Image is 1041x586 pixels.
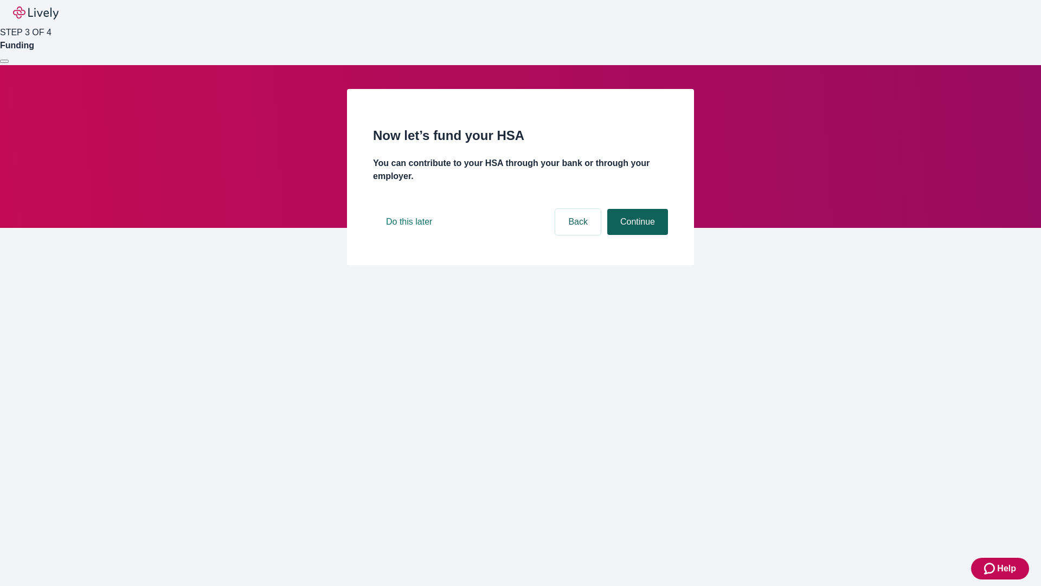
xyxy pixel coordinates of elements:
span: Help [997,562,1016,575]
svg: Zendesk support icon [984,562,997,575]
button: Continue [607,209,668,235]
h2: Now let’s fund your HSA [373,126,668,145]
button: Back [555,209,601,235]
h4: You can contribute to your HSA through your bank or through your employer. [373,157,668,183]
img: Lively [13,7,59,20]
button: Do this later [373,209,445,235]
button: Zendesk support iconHelp [971,558,1029,579]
